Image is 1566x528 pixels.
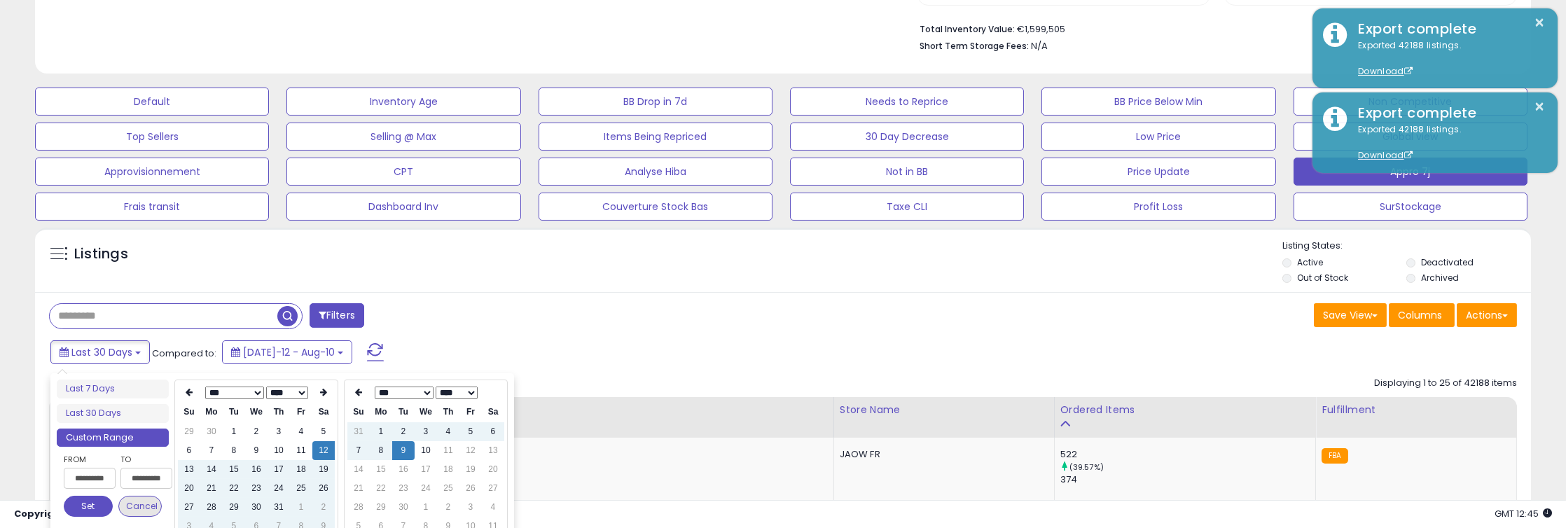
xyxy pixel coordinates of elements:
button: Inventory Age [286,88,520,116]
td: 8 [370,441,392,460]
th: We [245,403,268,422]
td: 19 [459,460,482,479]
div: Store Name [840,403,1048,417]
div: Exported 42188 listings. [1347,123,1547,162]
button: SurStockage [1294,193,1527,221]
b: Short Term Storage Fees: [920,40,1029,52]
div: Export complete [1347,19,1547,39]
button: CPT [286,158,520,186]
div: seller snap | | [14,508,243,521]
td: 21 [347,479,370,498]
a: Download [1358,149,1413,161]
th: Fr [459,403,482,422]
button: Columns [1389,303,1455,327]
button: Price Update [1041,158,1275,186]
span: 2025-09-10 12:45 GMT [1495,507,1552,520]
td: 1 [415,498,437,517]
td: 11 [290,441,312,460]
td: 29 [370,498,392,517]
td: 2 [245,422,268,441]
th: Sa [482,403,504,422]
td: 12 [459,441,482,460]
label: Active [1297,256,1323,268]
td: 31 [347,422,370,441]
button: Appro 7j [1294,158,1527,186]
label: To [120,452,162,466]
td: 18 [437,460,459,479]
button: Top Sellers [35,123,269,151]
td: 9 [245,441,268,460]
td: 4 [437,422,459,441]
td: 12 [312,441,335,460]
div: Displaying 1 to 25 of 42188 items [1374,377,1517,390]
td: 16 [392,460,415,479]
th: Mo [370,403,392,422]
td: 6 [178,441,200,460]
td: 26 [312,479,335,498]
td: 7 [200,441,223,460]
button: 30 Day Decrease [790,123,1024,151]
th: Su [178,403,200,422]
label: Deactivated [1421,256,1474,268]
li: €1,599,505 [920,20,1506,36]
td: 3 [459,498,482,517]
small: (39.57%) [1069,461,1104,473]
td: 4 [290,422,312,441]
td: 15 [370,460,392,479]
th: Su [347,403,370,422]
td: 2 [437,498,459,517]
td: 21 [200,479,223,498]
div: 522 [1060,448,1316,461]
td: 26 [459,479,482,498]
td: 6 [482,422,504,441]
button: Save View [1314,303,1387,327]
button: Filters [310,303,364,328]
td: 2 [392,422,415,441]
button: Profit Loss [1041,193,1275,221]
span: [DATE]-12 - Aug-10 [243,345,335,359]
th: Th [437,403,459,422]
button: Set [64,496,113,517]
div: Exported 42188 listings. [1347,39,1547,78]
td: 22 [370,479,392,498]
th: Sa [312,403,335,422]
th: Th [268,403,290,422]
button: Couverture Stock Bas [539,193,772,221]
li: Last 30 Days [57,404,169,423]
td: 2 [312,498,335,517]
td: 10 [268,441,290,460]
button: Low Price [1041,123,1275,151]
td: 16 [245,460,268,479]
div: Fulfillment [1322,403,1511,417]
button: Not in BB [790,158,1024,186]
button: Frais transit [35,193,269,221]
th: Tu [223,403,245,422]
th: We [415,403,437,422]
label: Archived [1421,272,1459,284]
button: BB Drop in 7d [539,88,772,116]
button: Actions [1457,303,1517,327]
button: Cancel [118,496,162,517]
span: N/A [1031,39,1048,53]
td: 29 [223,498,245,517]
td: 1 [370,422,392,441]
button: Analyse Hiba [539,158,772,186]
button: Needs to Reprice [790,88,1024,116]
td: 30 [392,498,415,517]
button: Approvisionnement [35,158,269,186]
td: 23 [245,479,268,498]
button: Default [35,88,269,116]
b: Total Inventory Value: [920,23,1015,35]
td: 31 [268,498,290,517]
button: BB Price Below Min [1041,88,1275,116]
button: Taxe CLI [790,193,1024,221]
td: 22 [223,479,245,498]
td: 4 [482,498,504,517]
button: Selling @ Max [286,123,520,151]
td: 25 [437,479,459,498]
div: Ordered Items [1060,403,1310,417]
button: Items Being Repriced [539,123,772,151]
li: Last 7 Days [57,380,169,398]
td: 27 [178,498,200,517]
td: 23 [392,479,415,498]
